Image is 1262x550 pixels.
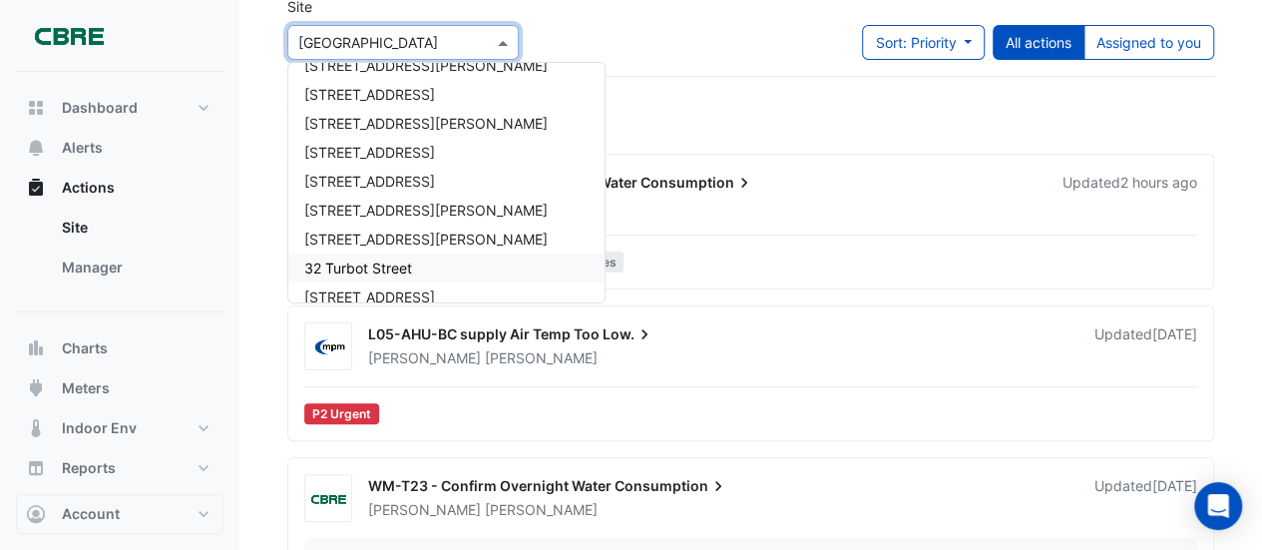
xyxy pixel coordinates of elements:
app-icon: Alerts [26,138,46,158]
app-icon: Meters [26,378,46,398]
button: Actions [16,168,223,208]
button: All actions [993,25,1084,60]
button: Alerts [16,128,223,168]
a: Site [46,208,223,248]
div: Open Intercom Messenger [1194,482,1242,530]
span: Wed 10-Sep-2025 09:49 AEST [1120,174,1197,191]
span: [STREET_ADDRESS][PERSON_NAME] [304,115,548,132]
app-icon: Charts [26,338,46,358]
span: WM-T23 - Confirm Overnight Water [368,477,612,494]
span: 32 Turbot Street [304,260,412,276]
span: [STREET_ADDRESS] [304,288,435,305]
span: [STREET_ADDRESS] [304,86,435,103]
span: Charts [62,338,108,358]
span: Account [62,504,120,524]
span: [PERSON_NAME] [368,349,481,366]
span: Meters [62,378,110,398]
div: Updated [1062,173,1197,217]
span: Actions [62,178,115,198]
button: Meters [16,368,223,408]
button: Dashboard [16,88,223,128]
button: Charts [16,328,223,368]
button: Indoor Env [16,408,223,448]
button: Sort: Priority [862,25,985,60]
button: Assigned to you [1083,25,1214,60]
span: [STREET_ADDRESS][PERSON_NAME] [304,202,548,219]
span: [STREET_ADDRESS][PERSON_NAME] [304,57,548,74]
span: Mon 28-Jul-2025 15:30 AEST [1152,477,1197,494]
span: [STREET_ADDRESS] [304,144,435,161]
span: Alerts [62,138,103,158]
ng-dropdown-panel: Options list [287,62,606,303]
span: Reports [62,458,116,478]
img: Company Logo [24,16,114,56]
span: Indoor Env [62,418,137,438]
app-icon: Actions [26,178,46,198]
div: Updated [1094,476,1197,520]
app-icon: Indoor Env [26,418,46,438]
img: MPM [305,337,351,357]
span: Consumption [615,476,728,496]
div: P2 Urgent [304,403,379,424]
div: Actions [16,208,223,295]
button: Reports [16,448,223,488]
span: [STREET_ADDRESS] [304,173,435,190]
app-icon: Dashboard [26,98,46,118]
button: Account [16,494,223,534]
span: [PERSON_NAME] [485,500,598,520]
span: Sort: Priority [875,34,956,51]
span: Consumption [640,173,754,193]
a: Manager [46,248,223,287]
div: Updated [1094,324,1197,368]
span: Mon 28-Jul-2025 16:28 AEST [1152,325,1197,342]
app-icon: Reports [26,458,46,478]
span: [PERSON_NAME] [368,501,481,518]
img: CBRE Charter Hall [305,489,351,509]
span: Low. [603,324,654,344]
span: Dashboard [62,98,138,118]
span: [PERSON_NAME] [485,348,598,368]
span: [STREET_ADDRESS][PERSON_NAME] [304,231,548,248]
span: L05-AHU-BC supply Air Temp Too [368,325,600,342]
